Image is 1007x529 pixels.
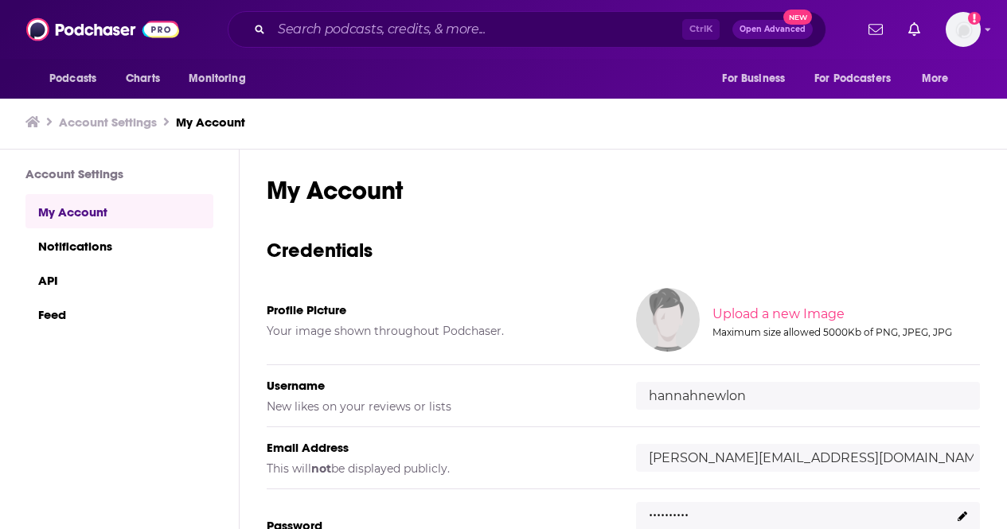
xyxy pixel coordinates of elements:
[946,12,981,47] img: User Profile
[267,302,611,317] h5: Profile Picture
[783,10,812,25] span: New
[38,64,117,94] button: open menu
[740,25,806,33] span: Open Advanced
[922,68,949,90] span: More
[25,297,213,331] a: Feed
[271,17,682,42] input: Search podcasts, credits, & more...
[804,64,914,94] button: open menu
[649,498,689,521] p: ..........
[636,382,980,410] input: username
[25,194,213,228] a: My Account
[25,263,213,297] a: API
[712,326,977,338] div: Maximum size allowed 5000Kb of PNG, JPEG, JPG
[968,12,981,25] svg: Add a profile image
[267,238,980,263] h3: Credentials
[946,12,981,47] span: Logged in as hannahnewlon
[189,68,245,90] span: Monitoring
[25,166,213,181] h3: Account Settings
[946,12,981,47] button: Show profile menu
[636,444,980,472] input: email
[59,115,157,130] a: Account Settings
[267,461,611,476] h5: This will be displayed publicly.
[911,64,969,94] button: open menu
[176,115,245,130] a: My Account
[862,16,889,43] a: Show notifications dropdown
[25,228,213,263] a: Notifications
[267,175,980,206] h1: My Account
[682,19,720,40] span: Ctrl K
[267,378,611,393] h5: Username
[311,461,331,476] b: not
[636,288,700,352] img: Your profile image
[178,64,266,94] button: open menu
[814,68,891,90] span: For Podcasters
[126,68,160,90] span: Charts
[267,440,611,455] h5: Email Address
[267,324,611,338] h5: Your image shown throughout Podchaser.
[115,64,170,94] a: Charts
[228,11,826,48] div: Search podcasts, credits, & more...
[49,68,96,90] span: Podcasts
[722,68,785,90] span: For Business
[26,14,179,45] img: Podchaser - Follow, Share and Rate Podcasts
[902,16,927,43] a: Show notifications dropdown
[711,64,805,94] button: open menu
[267,399,611,414] h5: New likes on your reviews or lists
[732,20,813,39] button: Open AdvancedNew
